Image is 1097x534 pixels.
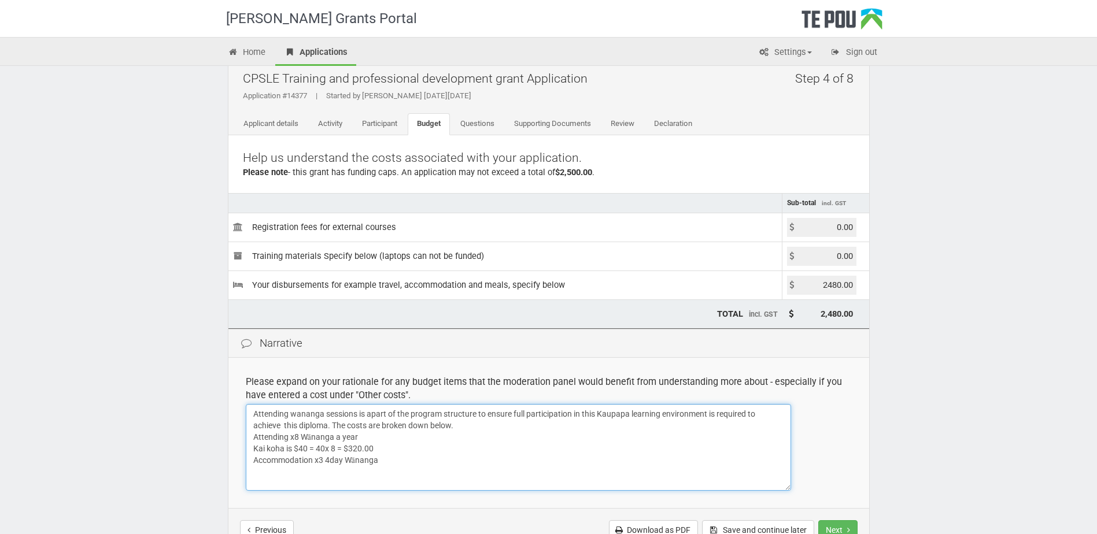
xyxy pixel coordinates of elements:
td: Sub-total [782,193,869,213]
p: Help us understand the costs associated with your application. [243,150,855,166]
a: Budget [408,113,450,135]
td: Your disbursements for example travel, accommodation and meals, specify below [228,270,782,299]
a: Applications [275,40,356,66]
span: | [307,91,326,100]
div: Narrative [228,329,869,358]
a: Declaration [645,113,701,135]
b: Please note [243,167,288,177]
a: Review [601,113,644,135]
td: Training materials Specify below (laptops can not be funded) [228,242,782,270]
a: Home [219,40,275,66]
a: Questions [451,113,504,135]
td: Registration fees for external courses [228,213,782,242]
div: - this grant has funding caps. An application may not exceed a total of . [243,166,855,179]
h2: CPSLE Training and professional development grant Application [243,65,860,92]
h2: Step 4 of 8 [795,65,860,92]
a: Settings [750,40,821,66]
span: incl. GST [749,310,778,318]
a: Participant [353,113,407,135]
span: incl. GST [822,200,846,206]
b: $2,500.00 [555,167,592,177]
a: Supporting Documents [505,113,600,135]
a: Activity [309,113,352,135]
a: Sign out [822,40,886,66]
div: Please expand on your rationale for any budget items that the moderation panel would benefit from... [246,375,852,402]
div: Application #14377 Started by [PERSON_NAME] [DATE][DATE] [243,91,860,101]
div: Te Pou Logo [801,8,882,37]
a: Applicant details [234,113,308,135]
td: TOTAL [228,299,782,328]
